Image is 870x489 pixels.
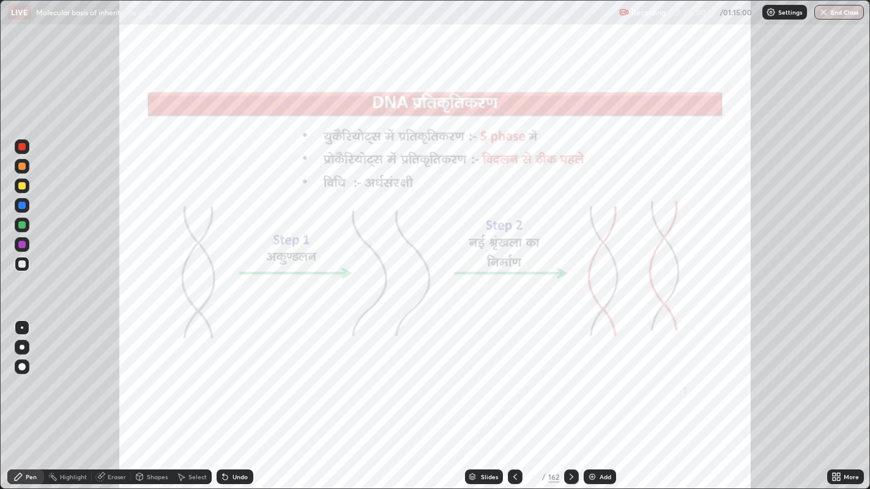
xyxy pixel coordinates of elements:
[108,474,126,480] div: Eraser
[819,7,828,17] img: end-class-cross
[587,472,597,482] img: add-slide-button
[600,474,611,480] div: Add
[232,474,248,480] div: Undo
[147,474,168,480] div: Shapes
[188,474,207,480] div: Select
[481,474,498,480] div: Slides
[548,471,559,482] div: 162
[778,9,802,15] p: Settings
[814,5,864,20] button: End Class
[36,7,152,17] p: Molecular basis of inheritance - 06
[619,7,629,17] img: recording.375f2c34.svg
[631,8,666,17] p: Recording
[844,474,859,480] div: More
[60,474,87,480] div: Highlight
[26,474,37,480] div: Pen
[11,7,28,17] p: LIVE
[766,7,776,17] img: class-settings-icons
[527,473,540,480] div: 3
[542,473,546,480] div: /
